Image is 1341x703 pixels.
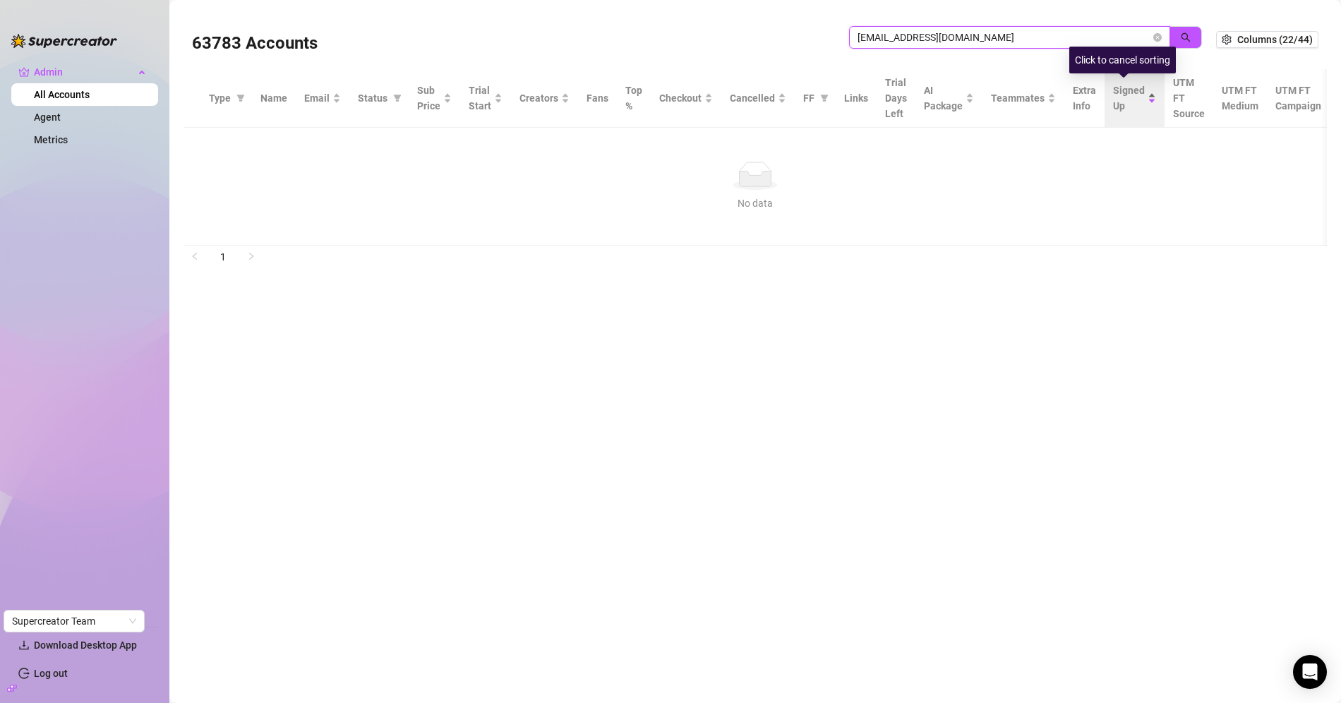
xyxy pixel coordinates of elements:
[1293,655,1327,689] div: Open Intercom Messenger
[1213,69,1267,128] th: UTM FT Medium
[34,639,137,651] span: Download Desktop App
[721,69,795,128] th: Cancelled
[34,112,61,123] a: Agent
[236,94,245,102] span: filter
[304,90,330,106] span: Email
[34,134,68,145] a: Metrics
[7,683,17,693] span: build
[836,69,877,128] th: Links
[1222,35,1232,44] span: setting
[817,88,831,109] span: filter
[234,88,248,109] span: filter
[1105,69,1165,128] th: Signed Up
[11,34,117,48] img: logo-BBDzfeDw.svg
[924,83,963,114] span: AI Package
[659,90,702,106] span: Checkout
[34,89,90,100] a: All Accounts
[390,88,404,109] span: filter
[184,246,206,268] button: left
[1069,47,1176,73] div: Click to cancel sorting
[240,246,263,268] li: Next Page
[1267,69,1330,128] th: UTM FT Campaign
[1064,69,1105,128] th: Extra Info
[200,196,1310,211] div: No data
[991,90,1045,106] span: Teammates
[578,69,617,128] th: Fans
[240,246,263,268] button: right
[820,94,829,102] span: filter
[212,246,234,268] a: 1
[296,69,349,128] th: Email
[18,66,30,78] span: crown
[730,90,775,106] span: Cancelled
[393,94,402,102] span: filter
[34,668,68,679] a: Log out
[184,246,206,268] li: Previous Page
[409,69,460,128] th: Sub Price
[247,252,255,260] span: right
[469,83,491,114] span: Trial Start
[511,69,578,128] th: Creators
[18,639,30,651] span: download
[1237,34,1313,45] span: Columns (22/44)
[982,69,1064,128] th: Teammates
[519,90,558,106] span: Creators
[1153,33,1162,42] button: close-circle
[858,30,1150,45] input: Search by UID / Name / Email / Creator Username
[209,90,231,106] span: Type
[1165,69,1213,128] th: UTM FT Source
[617,69,651,128] th: Top %
[1113,83,1145,114] span: Signed Up
[252,69,296,128] th: Name
[417,83,440,114] span: Sub Price
[192,32,318,55] h3: 63783 Accounts
[877,69,915,128] th: Trial Days Left
[191,252,199,260] span: left
[34,61,134,83] span: Admin
[12,611,136,632] span: Supercreator Team
[1216,31,1318,48] button: Columns (22/44)
[1181,32,1191,42] span: search
[460,69,511,128] th: Trial Start
[915,69,982,128] th: AI Package
[803,90,814,106] span: FF
[651,69,721,128] th: Checkout
[358,90,387,106] span: Status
